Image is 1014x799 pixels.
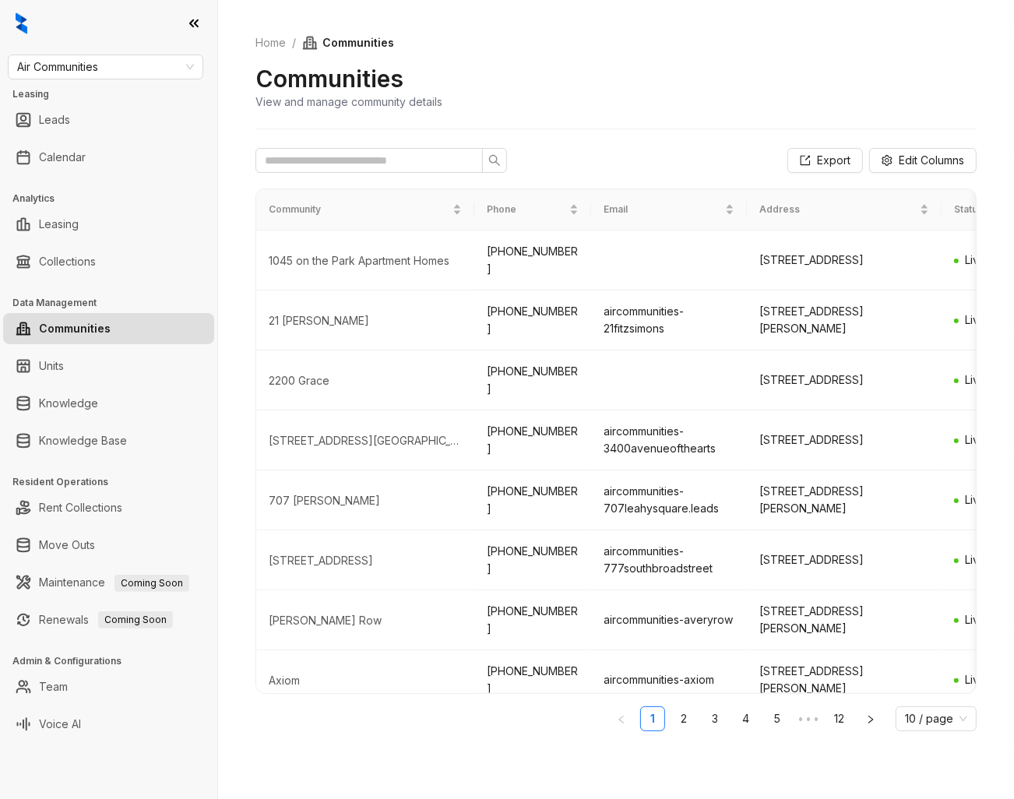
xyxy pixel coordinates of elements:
[12,296,217,310] h3: Data Management
[3,567,214,598] li: Maintenance
[796,706,821,731] li: Next 5 Pages
[39,209,79,240] a: Leasing
[269,493,462,509] div: 707 Leahy
[39,492,122,523] a: Rent Collections
[759,202,917,217] span: Address
[474,530,591,590] td: [PHONE_NUMBER]
[747,530,942,590] td: [STREET_ADDRESS]
[800,155,811,166] span: export
[3,604,214,635] li: Renewals
[474,410,591,470] td: [PHONE_NUMBER]
[487,202,566,217] span: Phone
[734,706,759,731] li: 4
[747,410,942,470] td: [STREET_ADDRESS]
[269,673,462,688] div: Axiom
[882,155,893,166] span: setting
[474,290,591,350] td: [PHONE_NUMBER]
[866,715,875,724] span: right
[591,410,747,470] td: aircommunities-3400avenueofthearts
[591,530,747,590] td: aircommunities-777southbroadstreet
[747,350,942,410] td: [STREET_ADDRESS]
[591,650,747,710] td: aircommunities-axiom
[3,388,214,419] li: Knowledge
[98,611,173,628] span: Coming Soon
[3,709,214,740] li: Voice AI
[3,142,214,173] li: Calendar
[905,707,967,730] span: 10 / page
[39,671,68,702] a: Team
[39,142,86,173] a: Calendar
[591,290,747,350] td: aircommunities-21fitzsimons
[965,313,986,326] span: Live
[591,189,747,231] th: Email
[817,152,850,169] span: Export
[255,93,442,110] div: View and manage community details
[765,706,790,731] li: 5
[858,706,883,731] li: Next Page
[747,290,942,350] td: [STREET_ADDRESS][PERSON_NAME]
[252,34,289,51] a: Home
[39,709,81,740] a: Voice AI
[17,55,194,79] span: Air Communities
[12,475,217,489] h3: Resident Operations
[965,373,986,386] span: Live
[269,433,462,449] div: 3400 Avenue of the Arts
[747,470,942,530] td: [STREET_ADDRESS][PERSON_NAME]
[869,148,977,173] button: Edit Columns
[474,590,591,650] td: [PHONE_NUMBER]
[39,530,95,561] a: Move Outs
[16,12,27,34] img: logo
[39,104,70,136] a: Leads
[617,715,626,724] span: left
[609,706,634,731] button: left
[269,613,462,628] div: Avery Row
[269,373,462,389] div: 2200 Grace
[39,313,111,344] a: Communities
[965,253,986,266] span: Live
[796,706,821,731] span: •••
[3,671,214,702] li: Team
[39,388,98,419] a: Knowledge
[828,707,851,730] a: 12
[39,425,127,456] a: Knowledge Base
[3,246,214,277] li: Collections
[12,192,217,206] h3: Analytics
[899,152,964,169] span: Edit Columns
[3,530,214,561] li: Move Outs
[12,654,217,668] h3: Admin & Configurations
[39,604,173,635] a: RenewalsComing Soon
[747,231,942,290] td: [STREET_ADDRESS]
[3,104,214,136] li: Leads
[488,154,501,167] span: search
[858,706,883,731] button: right
[114,575,189,592] span: Coming Soon
[965,613,986,626] span: Live
[747,189,942,231] th: Address
[474,650,591,710] td: [PHONE_NUMBER]
[965,673,986,686] span: Live
[747,590,942,650] td: [STREET_ADDRESS][PERSON_NAME]
[766,707,789,730] a: 5
[591,590,747,650] td: aircommunities-averyrow
[703,707,727,730] a: 3
[3,425,214,456] li: Knowledge Base
[640,706,665,731] li: 1
[702,706,727,731] li: 3
[269,202,449,217] span: Community
[604,202,722,217] span: Email
[734,707,758,730] a: 4
[591,470,747,530] td: aircommunities-707leahysquare.leads
[269,253,462,269] div: 1045 on the Park Apartment Homes
[954,202,1014,217] span: Status
[965,553,986,566] span: Live
[474,189,591,231] th: Phone
[269,313,462,329] div: 21 Fitzsimons
[787,148,863,173] button: Export
[39,246,96,277] a: Collections
[827,706,852,731] li: 12
[474,231,591,290] td: [PHONE_NUMBER]
[256,189,474,231] th: Community
[965,493,986,506] span: Live
[302,34,394,51] span: Communities
[3,209,214,240] li: Leasing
